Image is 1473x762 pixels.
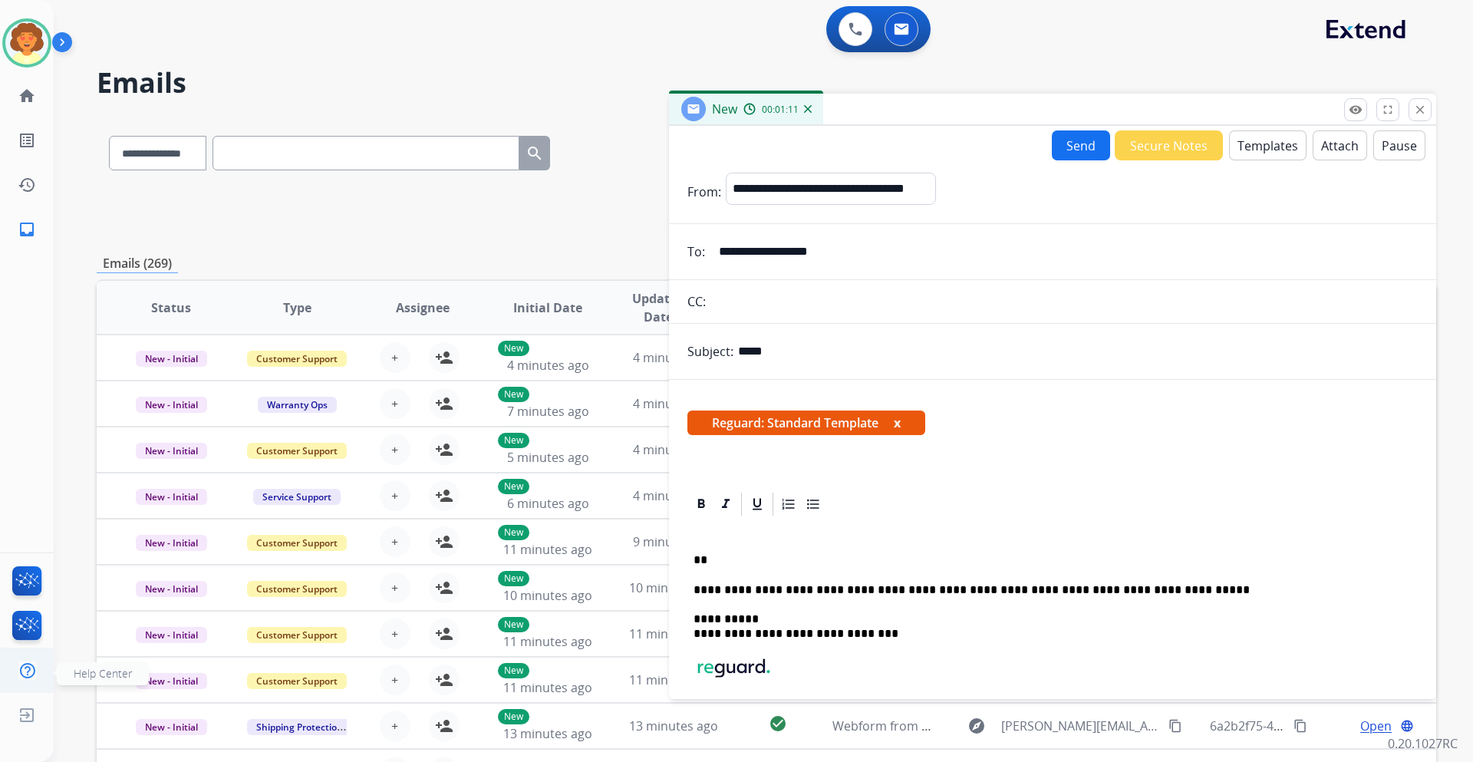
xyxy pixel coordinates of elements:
button: Send [1052,130,1110,160]
mat-icon: person_add [435,717,453,735]
p: New [498,709,529,724]
span: Customer Support [247,535,347,551]
button: + [380,572,410,603]
div: Underline [746,493,769,516]
mat-icon: language [1400,719,1414,733]
p: New [498,663,529,678]
p: New [498,341,529,356]
p: New [498,433,529,448]
mat-icon: explore [967,717,986,735]
p: To: [687,242,705,261]
span: Shipping Protection [247,719,352,735]
span: Reguard: Standard Template [687,411,925,435]
span: Open [1360,717,1392,735]
span: New - Initial [136,719,207,735]
button: + [380,665,410,695]
span: 5 minutes ago [507,449,589,466]
span: 11 minutes ago [629,671,718,688]
span: 6a2b2f75-4649-41d5-a961-bf5c17aa7d62 [1210,717,1442,734]
mat-icon: history [18,176,36,194]
span: + [391,671,398,689]
span: + [391,440,398,459]
span: New - Initial [136,443,207,459]
p: New [498,479,529,494]
mat-icon: list_alt [18,131,36,150]
mat-icon: person_add [435,533,453,551]
span: New - Initial [136,627,207,643]
span: Customer Support [247,581,347,597]
span: Help Center [74,666,132,681]
span: + [391,348,398,367]
span: Type [283,299,311,317]
img: avatar [5,21,48,64]
span: [PERSON_NAME][EMAIL_ADDRESS][DOMAIN_NAME] [1001,717,1159,735]
span: 4 minutes ago [633,441,715,458]
button: x [894,414,901,432]
span: New - Initial [136,673,207,689]
button: Templates [1229,130,1307,160]
div: Ordered List [777,493,800,516]
div: Bold [690,493,713,516]
p: Emails (269) [97,254,178,273]
span: 00:01:11 [762,104,799,116]
mat-icon: check_circle [769,714,787,733]
mat-icon: inbox [18,220,36,239]
span: New - Initial [136,489,207,505]
mat-icon: fullscreen [1381,103,1395,117]
p: From: [687,183,721,201]
p: CC: [687,292,706,311]
mat-icon: search [526,144,544,163]
mat-icon: close [1413,103,1427,117]
span: + [391,394,398,413]
p: New [498,387,529,402]
mat-icon: content_copy [1168,719,1182,733]
mat-icon: person_add [435,671,453,689]
mat-icon: person_add [435,625,453,643]
span: Webform from [PERSON_NAME][EMAIL_ADDRESS][DOMAIN_NAME] on [DATE] [832,717,1275,734]
span: New - Initial [136,397,207,413]
span: New - Initial [136,581,207,597]
span: Updated Date [624,289,694,326]
span: New - Initial [136,535,207,551]
span: 9 minutes ago [633,533,715,550]
span: 4 minutes ago [633,349,715,366]
button: + [380,480,410,511]
button: Attach [1313,130,1367,160]
span: Assignee [396,299,450,317]
button: + [380,342,410,373]
span: Service Support [253,489,341,505]
mat-icon: person_add [435,487,453,505]
span: + [391,487,398,505]
p: Subject: [687,342,733,361]
span: New - Initial [136,351,207,367]
p: 0.20.1027RC [1388,734,1458,753]
span: 10 minutes ago [629,579,718,596]
span: Customer Support [247,351,347,367]
span: Customer Support [247,443,347,459]
span: 11 minutes ago [503,541,592,558]
span: + [391,717,398,735]
button: + [380,434,410,465]
mat-icon: content_copy [1293,719,1307,733]
p: New [498,571,529,586]
span: 4 minutes ago [633,487,715,504]
mat-icon: remove_red_eye [1349,103,1363,117]
button: + [380,619,410,649]
mat-icon: person_add [435,348,453,367]
span: 4 minutes ago [633,395,715,412]
button: Secure Notes [1115,130,1223,160]
mat-icon: home [18,87,36,105]
mat-icon: person_add [435,579,453,597]
span: Status [151,299,191,317]
span: 11 minutes ago [503,679,592,696]
div: Bullet List [802,493,825,516]
span: + [391,533,398,551]
span: 10 minutes ago [503,587,592,604]
button: + [380,388,410,419]
mat-icon: person_add [435,394,453,413]
span: Customer Support [247,673,347,689]
span: 13 minutes ago [629,717,718,734]
mat-icon: person_add [435,440,453,459]
span: + [391,579,398,597]
span: Initial Date [513,299,582,317]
